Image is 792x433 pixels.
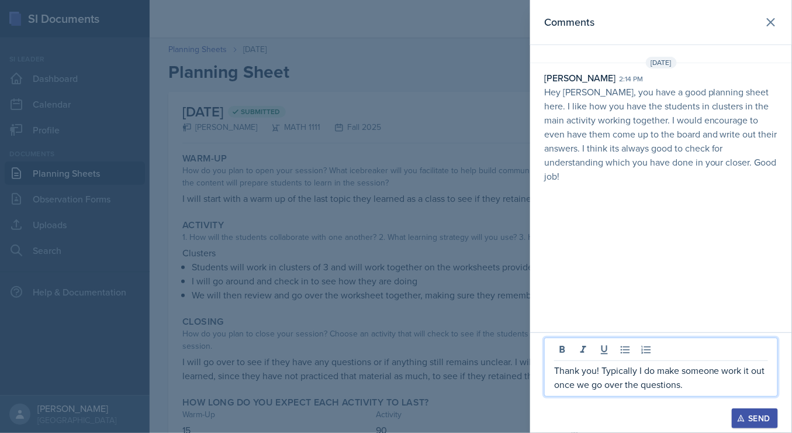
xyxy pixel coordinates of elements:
p: Thank you! Typically I do make someone work it out once we go over the questions. [554,363,768,391]
button: Send [732,408,778,428]
h2: Comments [544,14,594,30]
div: 2:14 pm [619,74,643,84]
div: Send [739,414,770,423]
div: [PERSON_NAME] [544,71,615,85]
p: Hey [PERSON_NAME], you have a good planning sheet here. I like how you have the students in clust... [544,85,778,183]
span: [DATE] [646,57,677,68]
